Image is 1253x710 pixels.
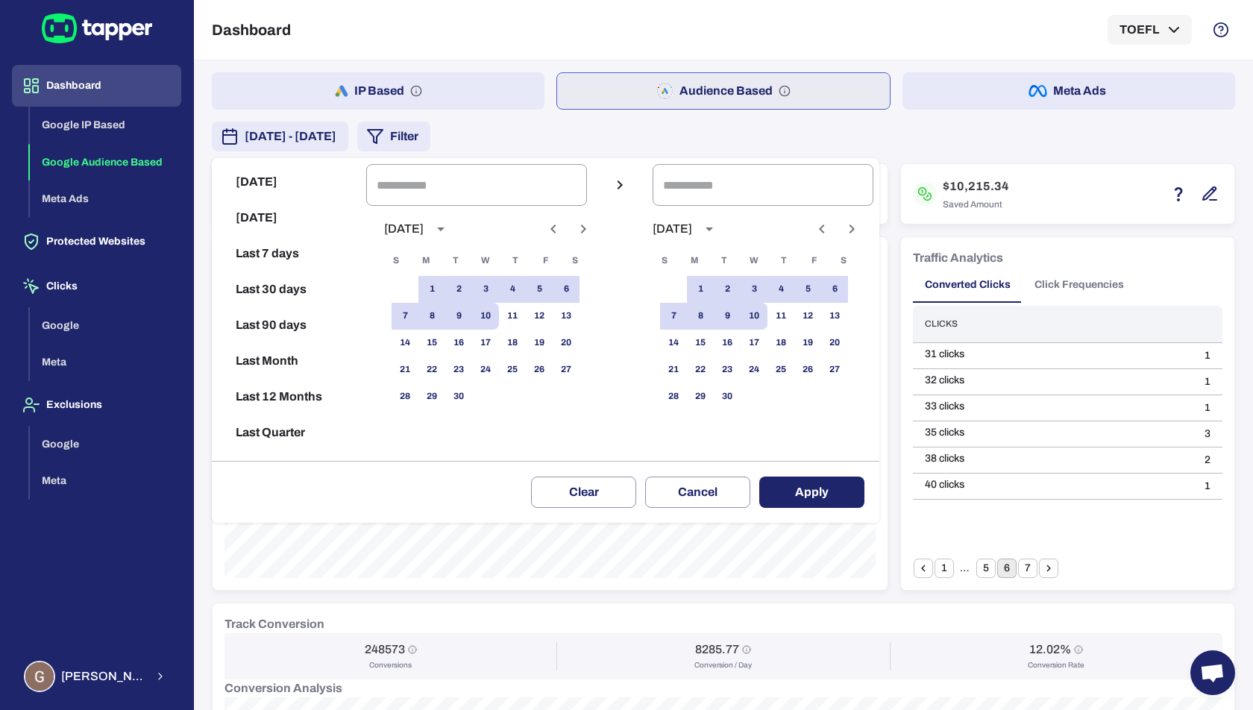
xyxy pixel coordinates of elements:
[660,356,687,383] button: 21
[821,356,848,383] button: 27
[218,236,360,271] button: Last 7 days
[526,276,553,303] button: 5
[741,276,767,303] button: 3
[472,303,499,330] button: 10
[794,276,821,303] button: 5
[660,303,687,330] button: 7
[445,383,472,410] button: 30
[651,246,678,276] span: Sunday
[770,246,797,276] span: Thursday
[442,246,469,276] span: Tuesday
[1190,650,1235,695] div: Open chat
[499,356,526,383] button: 25
[660,383,687,410] button: 28
[532,246,559,276] span: Friday
[741,303,767,330] button: 10
[553,303,580,330] button: 13
[821,303,848,330] button: 13
[821,276,848,303] button: 6
[383,246,409,276] span: Sunday
[472,356,499,383] button: 24
[714,383,741,410] button: 30
[502,246,529,276] span: Thursday
[741,356,767,383] button: 24
[418,303,445,330] button: 8
[218,450,360,486] button: Reset
[526,356,553,383] button: 26
[428,216,453,242] button: calendar view is open, switch to year view
[681,246,708,276] span: Monday
[445,330,472,356] button: 16
[767,276,794,303] button: 4
[660,330,687,356] button: 14
[472,276,499,303] button: 3
[794,303,821,330] button: 12
[645,477,750,508] button: Cancel
[714,303,741,330] button: 9
[418,276,445,303] button: 1
[392,383,418,410] button: 28
[218,164,360,200] button: [DATE]
[218,379,360,415] button: Last 12 Months
[218,307,360,343] button: Last 90 days
[392,356,418,383] button: 21
[541,216,566,242] button: Previous month
[472,246,499,276] span: Wednesday
[531,477,636,508] button: Clear
[562,246,588,276] span: Saturday
[687,330,714,356] button: 15
[714,276,741,303] button: 2
[526,303,553,330] button: 12
[553,330,580,356] button: 20
[839,216,864,242] button: Next month
[767,303,794,330] button: 11
[218,415,360,450] button: Last Quarter
[218,343,360,379] button: Last Month
[499,276,526,303] button: 4
[711,246,738,276] span: Tuesday
[218,200,360,236] button: [DATE]
[472,330,499,356] button: 17
[741,330,767,356] button: 17
[418,330,445,356] button: 15
[741,246,767,276] span: Wednesday
[412,246,439,276] span: Monday
[794,356,821,383] button: 26
[794,330,821,356] button: 19
[714,356,741,383] button: 23
[499,303,526,330] button: 11
[809,216,835,242] button: Previous month
[392,330,418,356] button: 14
[392,303,418,330] button: 7
[499,330,526,356] button: 18
[653,222,692,236] div: [DATE]
[687,383,714,410] button: 29
[553,276,580,303] button: 6
[714,330,741,356] button: 16
[418,383,445,410] button: 29
[687,303,714,330] button: 8
[384,222,424,236] div: [DATE]
[445,303,472,330] button: 9
[218,271,360,307] button: Last 30 days
[800,246,827,276] span: Friday
[445,356,472,383] button: 23
[553,356,580,383] button: 27
[821,330,848,356] button: 20
[830,246,857,276] span: Saturday
[687,276,714,303] button: 1
[571,216,596,242] button: Next month
[445,276,472,303] button: 2
[697,216,722,242] button: calendar view is open, switch to year view
[767,356,794,383] button: 25
[418,356,445,383] button: 22
[526,330,553,356] button: 19
[687,356,714,383] button: 22
[759,477,864,508] button: Apply
[767,330,794,356] button: 18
